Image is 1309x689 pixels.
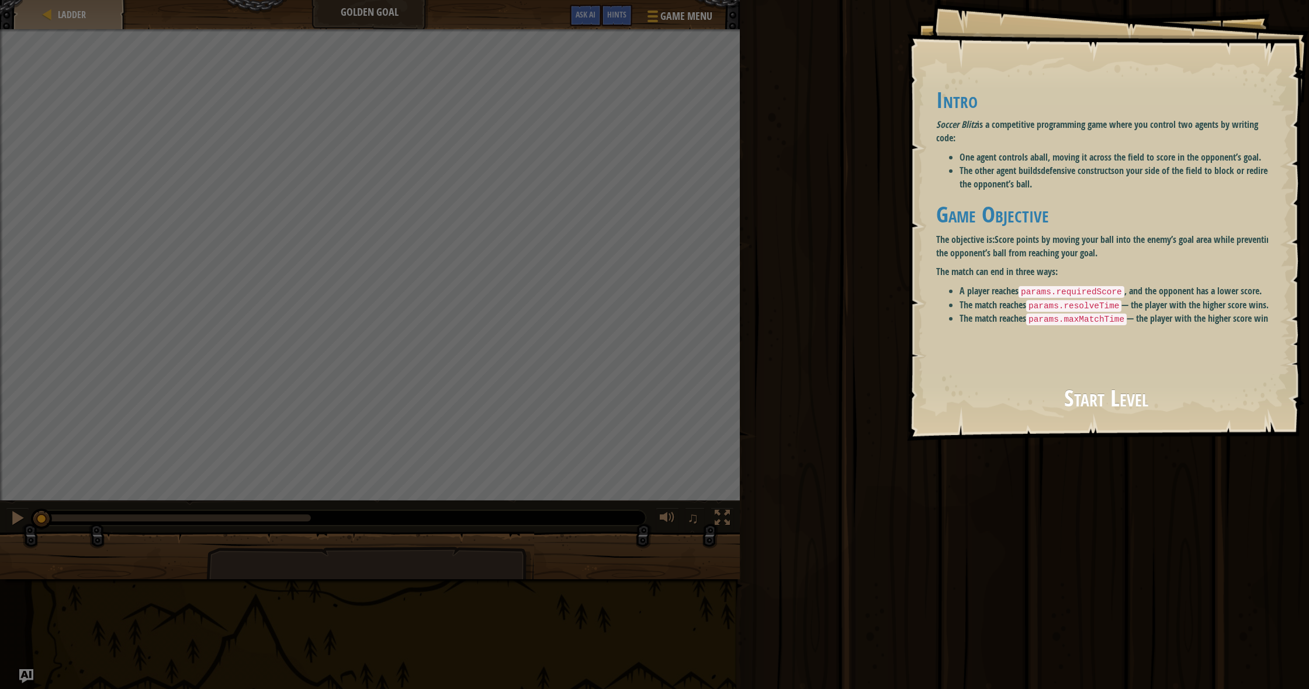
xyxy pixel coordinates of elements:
[638,5,719,32] button: Game Menu
[19,669,33,683] button: Ask AI
[711,507,734,531] button: Toggle fullscreen
[941,377,1270,423] button: Start Level
[576,9,595,20] span: Ask AI
[6,507,29,531] button: ⌘ + P: Pause
[936,118,977,131] em: Soccer Blitz
[54,8,86,21] a: Ladder
[936,118,1277,145] p: is a competitive programming game where you control two agents by writing code:
[960,284,1277,298] li: A player reaches , and the opponent has a lower score.
[1034,151,1048,163] strong: ball
[960,312,1277,326] li: The match reaches — the player with the higher score wins.
[936,265,1277,279] p: The match can end in three ways:
[1041,164,1114,177] strong: defensive constructs
[660,9,712,24] span: Game Menu
[656,507,679,531] button: Adjust volume
[1026,300,1121,312] code: params.resolveTime
[685,507,705,531] button: ♫
[1019,286,1124,298] code: params.requiredScore
[607,9,626,20] span: Hints
[1026,314,1127,325] code: params.maxMatchTime
[58,8,86,21] span: Ladder
[960,151,1277,164] li: One agent controls a , moving it across the field to score in the opponent’s goal.
[960,164,1277,191] li: The other agent builds on your side of the field to block or redirect the opponent’s ball.
[936,233,1275,259] strong: Score points by moving your ball into the enemy’s goal area while preventing the opponent’s ball ...
[960,298,1277,312] li: The match reaches — the player with the higher score wins.
[936,233,1277,260] p: The objective is:
[687,509,699,527] span: ♫
[936,88,1277,112] h1: Intro
[570,5,601,26] button: Ask AI
[936,202,1277,227] h1: Game Objective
